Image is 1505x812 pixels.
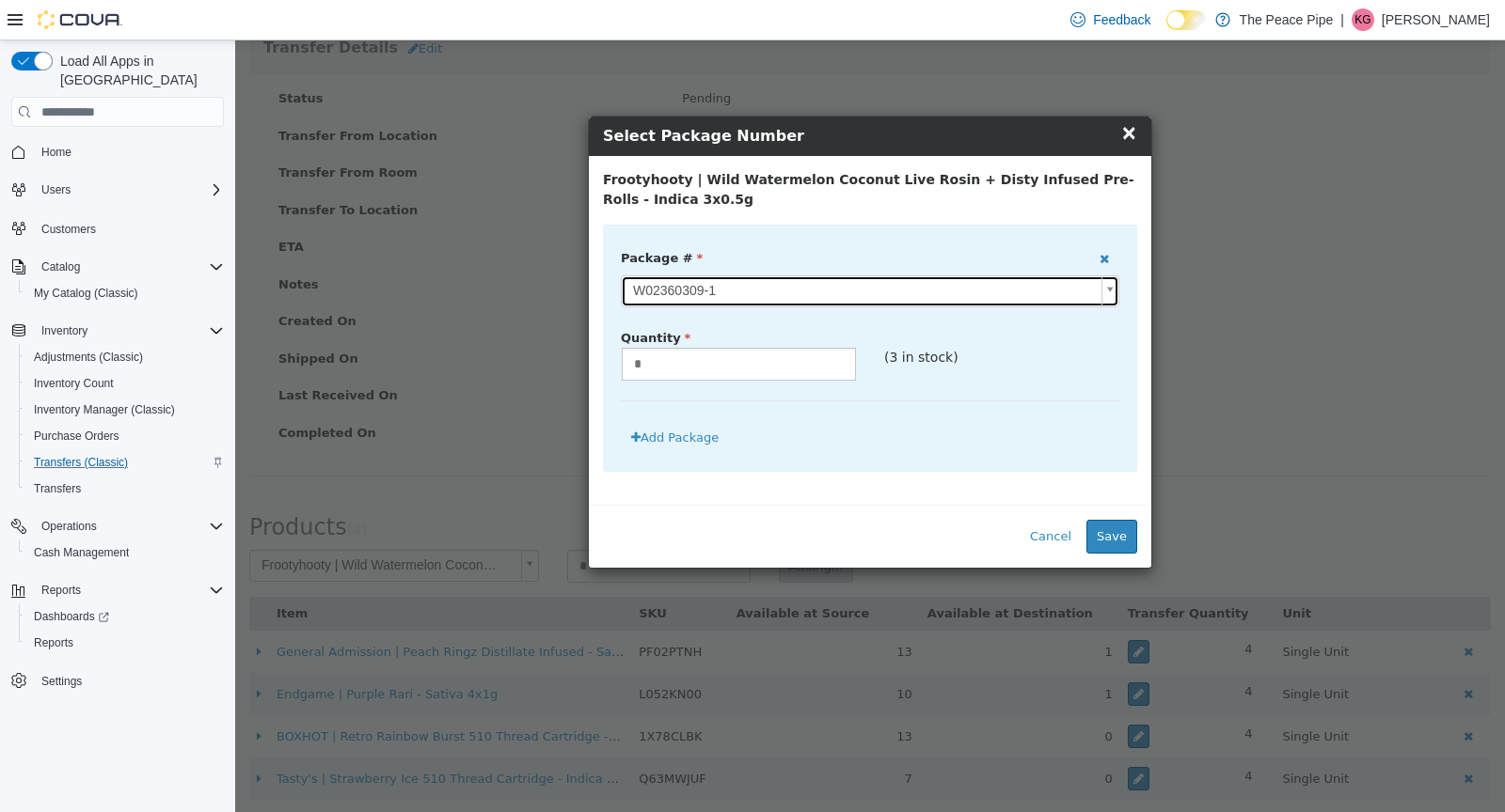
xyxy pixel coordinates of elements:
span: Operations [34,515,224,538]
input: Dark Mode [1166,10,1206,30]
span: My Catalog (Classic) [26,282,224,304]
button: Cash Management [19,539,231,566]
button: Home [4,138,231,165]
span: Users [41,182,71,197]
a: Customers [34,218,103,241]
button: Catalog [4,254,231,280]
span: × [885,81,902,103]
span: Operations [41,519,97,534]
button: Transfers (Classic) [19,449,231,476]
a: My Catalog (Classic) [26,282,146,304]
button: Users [4,177,231,203]
button: Save [851,479,902,513]
a: Inventory Count [26,372,121,395]
span: Package # [386,211,467,225]
p: [PERSON_NAME] [1382,8,1490,31]
p: (3 in stock) [649,307,884,327]
a: Dashboards [19,603,231,630]
span: Transfers [34,481,81,496]
a: Adjustments (Classic) [26,346,150,368]
a: Purchase Orders [26,425,127,447]
span: Inventory Manager (Classic) [34,402,175,417]
button: Catalog [34,256,87,278]
button: Purchase Orders [19,423,231,449]
button: Transfers [19,476,231,502]
span: Cash Management [34,545,129,560]
span: Load All Apps in [GEOGRAPHIC_DATA] [53,52,224,89]
span: Transfers [26,477,224,500]
button: Operations [34,515,104,538]
button: Inventory [34,320,95,342]
a: Home [34,141,79,164]
span: Reports [34,635,73,650]
span: Cash Management [26,541,224,564]
a: Transfers [26,477,88,500]
button: Operations [4,513,231,539]
img: Cova [38,10,122,29]
span: Inventory Count [26,372,224,395]
a: Reports [26,632,81,654]
button: Adjustments (Classic) [19,344,231,370]
a: Cash Management [26,541,136,564]
span: Adjustments (Classic) [34,350,143,365]
button: Customers [4,214,231,242]
span: Feedback [1093,10,1150,29]
button: Reports [19,630,231,656]
button: Cancel [784,479,847,513]
span: Dark Mode [1166,30,1167,31]
span: W02360309-1 [387,236,859,266]
span: Catalog [41,259,80,274]
nav: Complex example [11,131,224,743]
span: Adjustments (Classic) [26,346,224,368]
span: My Catalog (Classic) [34,286,138,301]
span: Dashboards [26,605,224,628]
button: Inventory Count [19,370,231,397]
button: Settings [4,667,231,695]
span: Reports [41,583,81,598]
span: Catalog [34,256,224,278]
span: Settings [34,669,224,693]
button: My Catalog (Classic) [19,280,231,306]
span: Quantity [386,290,455,304]
span: Home [41,145,71,160]
span: Customers [34,216,224,240]
button: Users [34,179,78,201]
span: Settings [41,674,82,689]
span: Inventory [41,323,87,338]
button: Inventory Manager (Classic) [19,397,231,423]
h4: Select Package Number [368,85,902,107]
a: Dashboards [26,605,117,628]
span: KG [1354,8,1370,31]
span: Users [34,179,224,201]
a: Settings [34,670,89,693]
span: Reports [26,632,224,654]
span: Dashboards [34,609,109,624]
span: Purchase Orders [34,429,119,444]
span: Inventory Count [34,376,114,391]
button: Add Package [386,381,494,414]
p: The Peace Pipe [1240,8,1334,31]
a: Feedback [1063,1,1158,39]
label: Frootyhooty | Wild Watermelon Coconut Live Rosin + Disty Infused Pre-Rolls - Indica 3x0.5g [368,130,902,169]
a: Transfers (Classic) [26,451,135,474]
span: Home [34,140,224,164]
span: Transfers (Classic) [34,455,128,470]
span: Reports [34,579,224,601]
span: Inventory Manager (Classic) [26,398,224,421]
span: Inventory [34,320,224,342]
button: Inventory [4,318,231,344]
p: | [1340,8,1344,31]
span: Transfers (Classic) [26,451,224,474]
button: Reports [34,579,88,601]
span: Purchase Orders [26,425,224,447]
div: Katie Gordon [1352,8,1374,31]
a: Inventory Manager (Classic) [26,398,182,421]
button: Reports [4,577,231,603]
span: Customers [41,222,96,237]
